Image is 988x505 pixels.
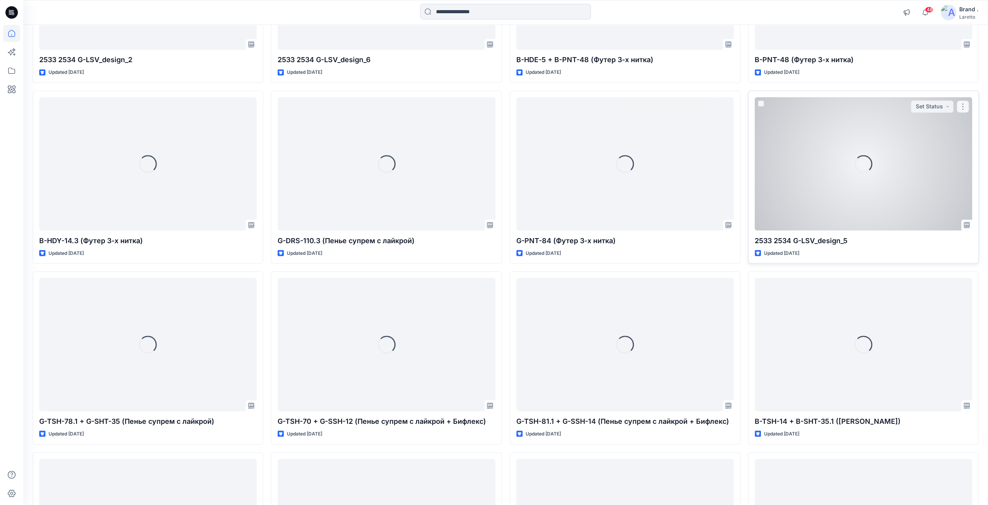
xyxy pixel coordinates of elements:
p: Updated [DATE] [764,430,799,438]
p: B-HDE-5 + B-PNT-48 (Футер 3-х нитка) [516,54,734,65]
p: Updated [DATE] [764,68,799,77]
p: B-HDY-14.3 (Футер 3-х нитка) [39,235,257,246]
p: Updated [DATE] [49,68,84,77]
span: 48 [925,7,933,13]
p: Updated [DATE] [526,68,561,77]
p: Updated [DATE] [49,249,84,257]
div: Brand . [959,5,978,14]
p: G-TSH-70 + G-SSH-12 (Пенье супрем с лайкрой + Бифлекс) [278,416,495,427]
p: Updated [DATE] [287,249,322,257]
p: B-TSH-14 + B-SHT-35.1 ([PERSON_NAME]) [755,416,972,427]
p: B-PNT-48 (Футер 3-х нитка) [755,54,972,65]
p: Updated [DATE] [49,430,84,438]
p: Updated [DATE] [764,249,799,257]
p: G-TSH-81.1 + G-SSH-14 (Пенье супрем с лайкрой + Бифлекс) [516,416,734,427]
p: Updated [DATE] [287,68,322,77]
p: 2533 2534 G-LSV_design_6 [278,54,495,65]
p: Updated [DATE] [526,430,561,438]
p: 2533 2534 G-LSV_design_5 [755,235,972,246]
p: Updated [DATE] [526,249,561,257]
div: Laretto [959,14,978,20]
p: Updated [DATE] [287,430,322,438]
p: G-PNT-84 (Футер 3-х нитка) [516,235,734,246]
p: G-TSH-78.1 + G-SHT-35 (Пенье супрем с лайкрой) [39,416,257,427]
p: G-DRS-110.3 (Пенье супрем с лайкрой) [278,235,495,246]
img: avatar [941,5,956,20]
p: 2533 2534 G-LSV_design_2 [39,54,257,65]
